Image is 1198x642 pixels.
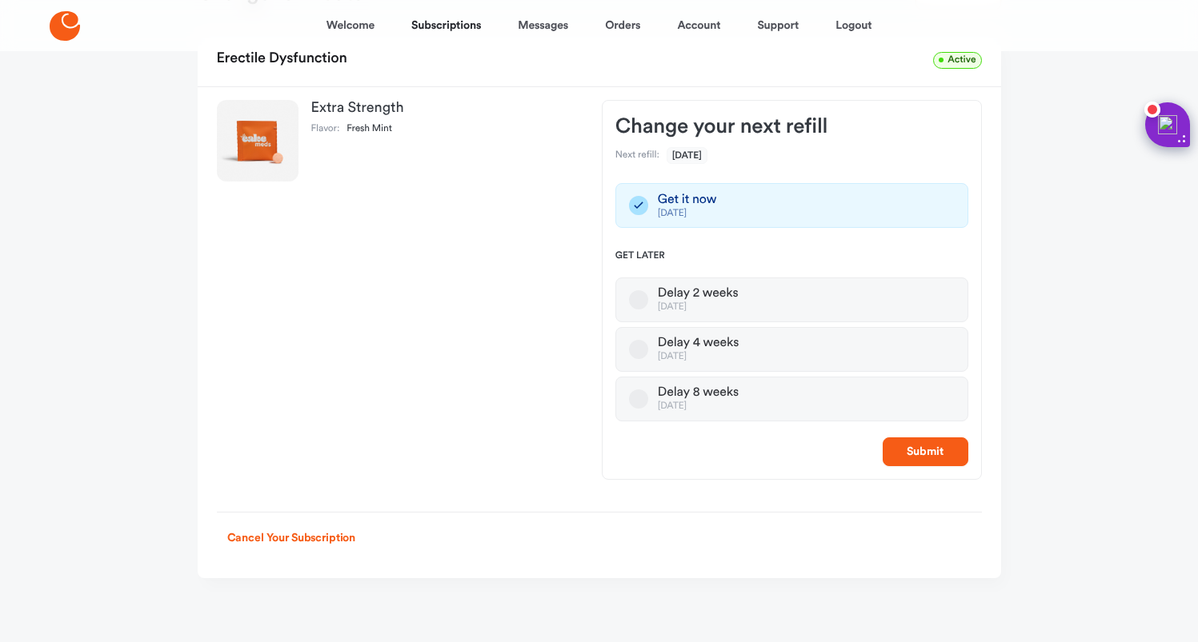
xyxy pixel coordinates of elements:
button: Get it now[DATE] [629,196,648,215]
h2: Erectile Dysfunction [217,45,347,74]
div: [DATE] [658,351,739,363]
div: Get it now [658,192,716,208]
h3: Change your next refill [615,114,968,139]
div: Delay 8 weeks [658,385,739,401]
div: Delay 2 weeks [658,285,739,301]
button: Delay 4 weeks[DATE] [629,340,648,359]
a: Logout [835,6,871,45]
button: Submit [883,437,968,466]
a: Messages [518,6,568,45]
div: Delay 4 weeks [658,335,739,351]
a: Orders [605,6,640,45]
dd: Fresh Mint [347,123,392,136]
button: Delay 2 weeks[DATE] [629,290,648,309]
span: Get later [615,250,968,263]
a: Account [677,6,720,45]
a: Welcome [327,6,375,45]
dt: Next refill: [615,150,659,162]
div: [DATE] [658,301,739,313]
dt: Flavor: [311,123,340,136]
button: Delay 8 weeks[DATE] [629,389,648,409]
span: [DATE] [667,147,707,164]
div: [DATE] [658,208,716,220]
img: Extra Strength [217,100,298,181]
button: Cancel Your Subscription [217,524,367,552]
a: Subscriptions [411,6,481,45]
a: Support [757,6,799,45]
h3: Extra Strength [311,100,576,116]
span: Active [933,52,981,69]
div: [DATE] [658,401,739,413]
